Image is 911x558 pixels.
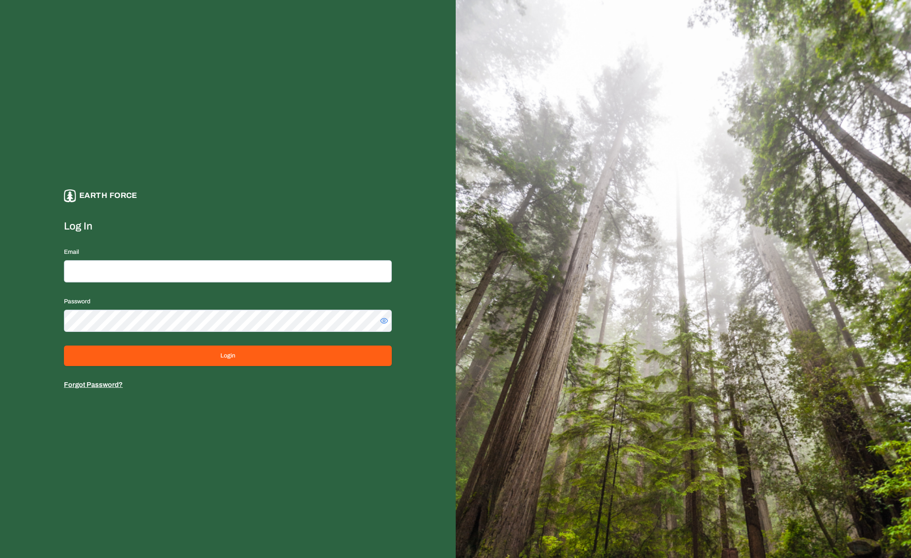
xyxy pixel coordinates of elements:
label: Email [64,249,79,255]
label: Log In [64,219,392,233]
p: Forgot Password? [64,380,392,390]
img: earthforce-logo-white-uG4MPadI.svg [64,189,76,202]
button: Login [64,346,392,366]
label: Password [64,298,90,305]
p: Earth force [79,189,137,202]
